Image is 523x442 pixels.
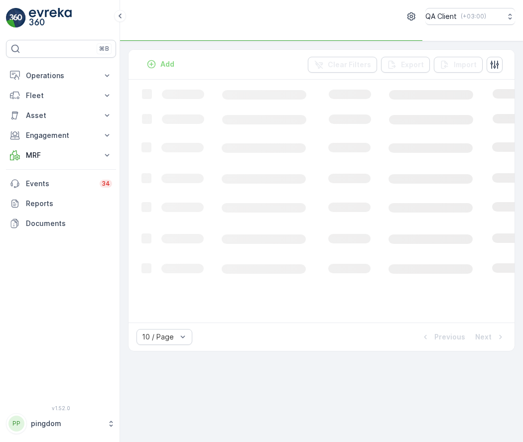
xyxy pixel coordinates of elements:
a: Documents [6,214,116,233]
a: Reports [6,194,116,214]
button: Operations [6,66,116,86]
p: Next [475,332,492,342]
p: Asset [26,110,96,120]
img: logo_light-DOdMpM7g.png [29,8,72,28]
a: Events34 [6,174,116,194]
button: PPpingdom [6,413,116,434]
button: Export [381,57,430,73]
button: Asset [6,106,116,125]
p: Operations [26,71,96,81]
p: Fleet [26,91,96,101]
p: Export [401,60,424,70]
p: MRF [26,150,96,160]
div: PP [8,416,24,432]
img: logo [6,8,26,28]
button: Engagement [6,125,116,145]
button: Import [434,57,483,73]
p: ( +03:00 ) [461,12,486,20]
button: QA Client(+03:00) [425,8,515,25]
button: Clear Filters [308,57,377,73]
p: Documents [26,219,112,228]
p: Import [454,60,477,70]
p: ⌘B [99,45,109,53]
p: Engagement [26,130,96,140]
button: Previous [419,331,466,343]
p: Reports [26,199,112,209]
p: Clear Filters [328,60,371,70]
button: MRF [6,145,116,165]
button: Add [142,58,178,70]
p: Events [26,179,94,189]
p: Previous [434,332,465,342]
span: v 1.52.0 [6,405,116,411]
p: 34 [102,180,110,188]
button: Fleet [6,86,116,106]
p: Add [160,59,174,69]
p: pingdom [31,419,102,429]
p: QA Client [425,11,457,21]
button: Next [474,331,507,343]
